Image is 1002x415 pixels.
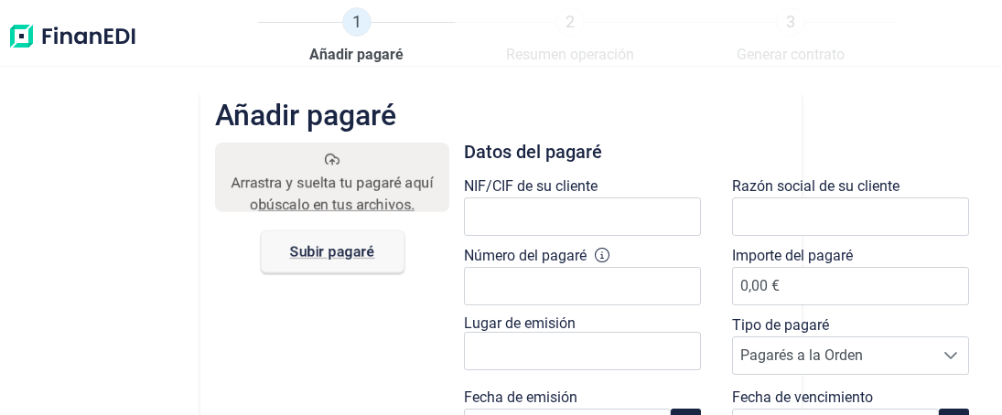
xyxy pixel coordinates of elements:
label: NIF/CIF de su cliente [464,176,598,197]
span: Añadir pagaré [309,44,404,66]
a: 1Añadir pagaré [309,7,404,66]
div: Arrastra y suelta tu pagaré aquí o [222,172,442,216]
h3: Datos del pagaré [464,143,978,161]
label: Número del pagaré [464,245,587,267]
label: Lugar de emisión [464,314,576,332]
label: Razón social de su cliente [732,176,900,197]
span: Subir pagaré [290,245,375,259]
label: Tipo de pagaré [732,314,829,336]
h2: Añadir pagaré [215,102,787,128]
img: Logo de aplicación [7,7,137,66]
span: 1 [342,7,372,37]
label: Fecha de vencimiento [732,387,873,409]
span: Pagarés a la Orden [733,337,933,374]
label: Fecha de emisión [464,387,577,409]
span: búscalo en tus archivos. [258,196,415,213]
label: Importe del pagaré [732,245,853,267]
